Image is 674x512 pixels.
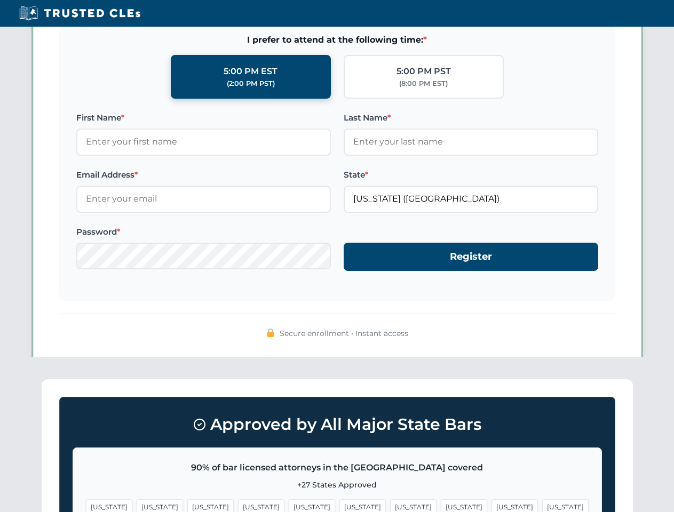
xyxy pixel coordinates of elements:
[76,226,331,238] label: Password
[224,65,277,78] div: 5:00 PM EST
[266,329,275,337] img: 🔒
[86,479,589,491] p: +27 States Approved
[76,186,331,212] input: Enter your email
[76,169,331,181] label: Email Address
[73,410,602,439] h3: Approved by All Major State Bars
[344,129,598,155] input: Enter your last name
[86,461,589,475] p: 90% of bar licensed attorneys in the [GEOGRAPHIC_DATA] covered
[399,78,448,89] div: (8:00 PM EST)
[280,327,408,339] span: Secure enrollment • Instant access
[16,5,144,21] img: Trusted CLEs
[76,111,331,124] label: First Name
[76,129,331,155] input: Enter your first name
[227,78,275,89] div: (2:00 PM PST)
[344,169,598,181] label: State
[397,65,451,78] div: 5:00 PM PST
[344,243,598,271] button: Register
[344,111,598,124] label: Last Name
[344,186,598,212] input: Florida (FL)
[76,33,598,47] span: I prefer to attend at the following time:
